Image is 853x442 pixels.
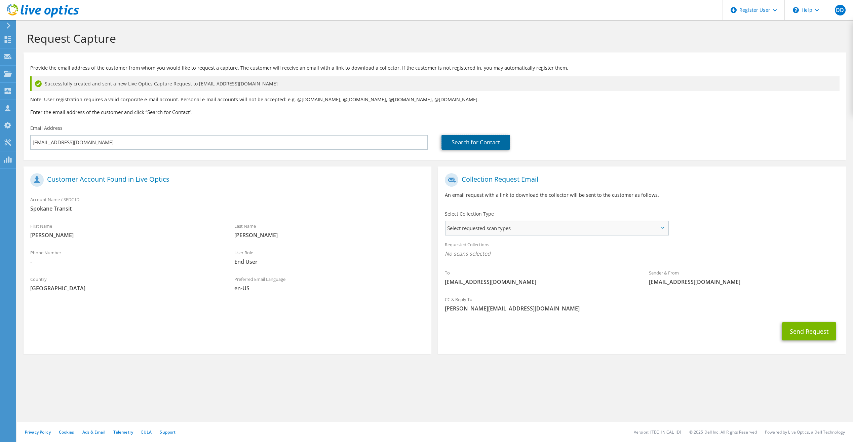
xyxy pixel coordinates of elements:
[30,285,221,292] span: [GEOGRAPHIC_DATA]
[59,429,74,435] a: Cookies
[30,108,840,116] h3: Enter the email address of the customer and click “Search for Contact”.
[445,278,635,286] span: [EMAIL_ADDRESS][DOMAIN_NAME]
[30,231,221,239] span: [PERSON_NAME]
[24,272,228,295] div: Country
[445,221,668,235] span: Select requested scan types
[441,135,510,150] a: Search for Contact
[45,80,278,87] span: Successfully created and sent a new Live Optics Capture Request to [EMAIL_ADDRESS][DOMAIN_NAME]
[234,285,425,292] span: en-US
[24,192,431,216] div: Account Name / SFDC ID
[228,246,432,269] div: User Role
[782,322,836,340] button: Send Request
[835,5,846,15] span: DD
[445,211,494,217] label: Select Collection Type
[689,429,757,435] li: © 2025 Dell Inc. All Rights Reserved
[445,191,839,199] p: An email request with a link to download the collector will be sent to the customer as follows.
[234,231,425,239] span: [PERSON_NAME]
[793,7,799,13] svg: \n
[445,173,836,187] h1: Collection Request Email
[82,429,105,435] a: Ads & Email
[24,219,228,242] div: First Name
[30,205,425,212] span: Spokane Transit
[228,219,432,242] div: Last Name
[30,258,221,265] span: -
[438,266,642,289] div: To
[765,429,845,435] li: Powered by Live Optics, a Dell Technology
[113,429,133,435] a: Telemetry
[228,272,432,295] div: Preferred Email Language
[438,237,846,262] div: Requested Collections
[30,125,63,132] label: Email Address
[234,258,425,265] span: End User
[30,173,421,187] h1: Customer Account Found in Live Optics
[634,429,681,435] li: Version: [TECHNICAL_ID]
[438,292,846,316] div: CC & Reply To
[642,266,846,289] div: Sender & From
[30,96,840,103] p: Note: User registration requires a valid corporate e-mail account. Personal e-mail accounts will ...
[141,429,152,435] a: EULA
[24,246,228,269] div: Phone Number
[25,429,51,435] a: Privacy Policy
[445,305,839,312] span: [PERSON_NAME][EMAIL_ADDRESS][DOMAIN_NAME]
[27,31,840,45] h1: Request Capture
[30,64,840,72] p: Provide the email address of the customer from whom you would like to request a capture. The cust...
[445,250,839,257] span: No scans selected
[160,429,176,435] a: Support
[649,278,840,286] span: [EMAIL_ADDRESS][DOMAIN_NAME]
